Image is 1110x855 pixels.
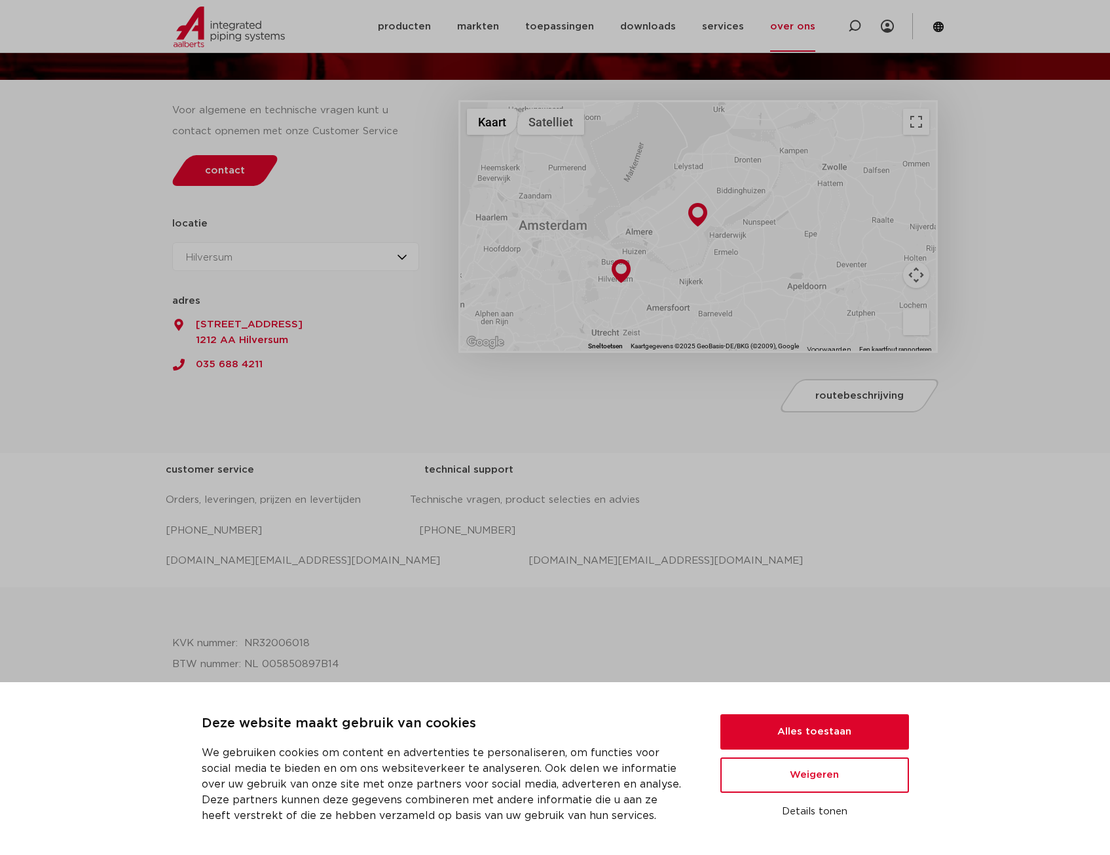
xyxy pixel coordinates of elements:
p: [DOMAIN_NAME][EMAIL_ADDRESS][DOMAIN_NAME] [DOMAIN_NAME][EMAIL_ADDRESS][DOMAIN_NAME] [166,551,945,572]
p: [PHONE_NUMBER] [PHONE_NUMBER] [166,520,945,541]
strong: locatie [172,219,208,228]
button: Bedieningsopties voor de kaartweergave [903,262,929,288]
span: routebeschrijving [815,391,904,401]
p: Deze website maakt gebruik van cookies [202,714,689,735]
a: Voorwaarden (wordt geopend in een nieuw tabblad) [807,346,851,353]
a: services [702,1,744,52]
button: Details tonen [720,801,909,823]
span: Kaartgegevens ©2025 GeoBasis-DE/BKG (©2009), Google [631,342,799,350]
a: producten [378,1,431,52]
nav: Menu [378,1,815,52]
a: Dit gebied openen in Google Maps (er wordt een nieuw venster geopend) [464,334,507,351]
button: Stratenkaart tonen [467,109,517,135]
button: Sneltoetsen [588,342,623,351]
strong: customer service technical support [166,465,513,475]
a: toepassingen [525,1,594,52]
img: Google [464,334,507,351]
p: KVK nummer: NR32006018 BTW nummer: NL 005850897B14 [172,633,938,675]
button: Sleep Pegman de kaart op om Street View te openen [903,309,929,335]
a: contact [168,155,281,186]
button: Alles toestaan [720,714,909,750]
p: Orders, leveringen, prijzen en levertijden Technische vragen, product selecties en advies [166,490,945,511]
p: We gebruiken cookies om content en advertenties te personaliseren, om functies voor social media ... [202,745,689,824]
a: Een kaartfout rapporteren [859,346,932,353]
button: Satellietbeelden tonen [517,109,584,135]
span: Hilversum [186,253,232,263]
button: Weigeren [720,757,909,793]
button: Weergave op volledig scherm aan- of uitzetten [903,109,929,135]
a: routebeschrijving [777,379,942,412]
span: contact [205,166,245,175]
a: downloads [620,1,676,52]
a: markten [457,1,499,52]
div: Voor algemene en technische vragen kunt u contact opnemen met onze Customer Service [172,100,420,142]
a: over ons [770,1,815,52]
